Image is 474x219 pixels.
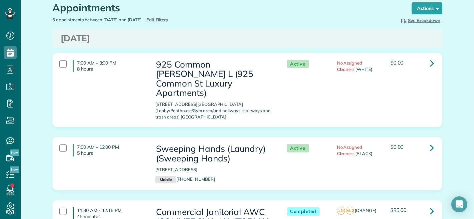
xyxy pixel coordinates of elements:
span: LN [337,207,345,215]
h3: [DATE] [61,34,434,43]
span: $85.00 [390,207,407,213]
a: Mobile[PHONE_NUMBER] [155,176,215,182]
a: Edit Filters [145,17,168,22]
p: [STREET_ADDRESS][GEOGRAPHIC_DATA] (Lobby/Penthouse/Gym area/and hallways, stairways and trash are... [155,101,273,120]
span: New [10,166,19,173]
span: See Breakdown [400,18,440,23]
span: No Assigned Cleaners [337,144,362,156]
button: Actions [412,2,442,14]
div: 5 appointments between [DATE] and [DATE] [47,17,247,23]
span: $0.00 [390,59,404,66]
span: $0.00 [390,143,404,150]
span: No Assigned Cleaners [337,60,362,72]
span: (WHITE) [355,67,372,72]
h4: 7:00 AM - 12:00 PM [73,144,145,156]
h3: Sweeping Hands (Laundry) (Sweeping Hands) [155,144,273,163]
span: (BLACK) [355,151,372,156]
span: Active [287,60,309,68]
span: Active [287,144,309,152]
p: [STREET_ADDRESS] [155,166,273,173]
h1: Appointments [52,2,399,13]
span: ML2 [346,207,354,215]
h4: 7:00 AM - 3:00 PM [73,60,145,72]
small: Mobile [155,176,176,183]
span: New [10,149,19,156]
p: 5 hours [77,150,145,156]
span: Edit Filters [146,17,168,22]
span: (ORANGE) [355,208,377,213]
span: Completed [287,207,320,216]
h3: 925 Common [PERSON_NAME] L (925 Common St Luxury Apartments) [155,60,273,98]
div: Open Intercom Messenger [451,196,467,212]
button: See Breakdown [398,17,442,24]
p: 8 hours [77,66,145,72]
